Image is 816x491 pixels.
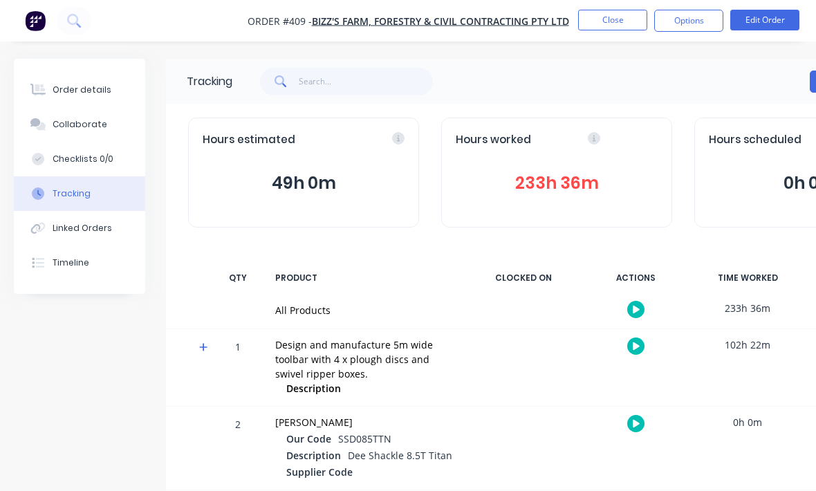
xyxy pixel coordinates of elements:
[578,10,647,30] button: Close
[14,245,145,280] button: Timeline
[14,73,145,107] button: Order details
[14,107,145,142] button: Collaborate
[654,10,723,32] button: Options
[275,303,455,317] div: All Products
[286,448,341,463] span: Description
[14,176,145,211] button: Tracking
[275,415,455,429] div: [PERSON_NAME]
[472,263,575,293] div: CLOCKED ON
[696,263,799,293] div: TIME WORKED
[53,257,89,269] div: Timeline
[217,263,259,293] div: QTY
[217,331,259,406] div: 1
[275,337,455,381] div: Design and manufacture 5m wide toolbar with 4 x plough discs and swivel ripper boxes.
[187,73,232,90] div: Tracking
[203,170,405,196] button: 49h 0m
[584,263,687,293] div: ACTIONS
[338,432,391,445] span: SSD085TTN
[203,132,295,148] span: Hours estimated
[53,153,113,165] div: Checklists 0/0
[53,84,111,96] div: Order details
[348,449,452,462] span: Dee Shackle 8.5T Titan
[769,444,802,477] iframe: Intercom live chat
[248,15,312,28] span: Order #409 -
[14,211,145,245] button: Linked Orders
[286,432,331,446] span: Our Code
[286,381,341,396] span: Description
[53,187,91,200] div: Tracking
[53,118,107,131] div: Collaborate
[217,409,259,490] div: 2
[267,263,463,293] div: PRODUCT
[25,10,46,31] img: Factory
[286,465,353,479] span: Supplier Code
[53,222,112,234] div: Linked Orders
[456,170,658,196] button: 233h 36m
[696,407,799,438] div: 0h 0m
[299,68,434,95] input: Search...
[14,142,145,176] button: Checklists 0/0
[312,15,569,28] a: Bizz's Farm, Forestry & Civil Contracting Pty Ltd
[456,132,531,148] span: Hours worked
[696,293,799,324] div: 233h 36m
[696,329,799,360] div: 102h 22m
[709,132,801,148] span: Hours scheduled
[730,10,799,30] button: Edit Order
